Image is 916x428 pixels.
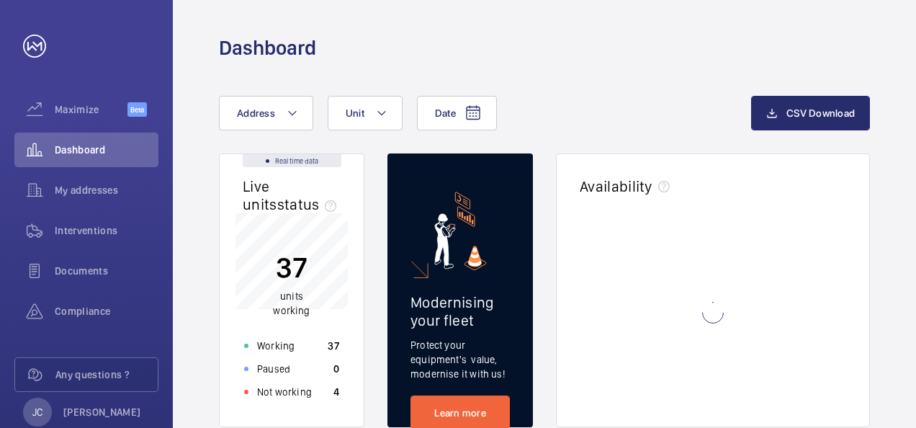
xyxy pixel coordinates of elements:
h2: Live units [243,177,342,213]
p: [PERSON_NAME] [63,405,141,419]
button: Unit [328,96,403,130]
h2: Availability [580,177,652,195]
span: CSV Download [786,107,855,119]
span: Date [435,107,456,119]
p: 37 [273,249,310,285]
span: working [273,305,310,316]
span: Interventions [55,223,158,238]
span: Any questions ? [55,367,158,382]
button: CSV Download [751,96,870,130]
span: Dashboard [55,143,158,157]
p: units [273,289,310,318]
p: JC [32,405,42,419]
span: Maximize [55,102,127,117]
p: 0 [333,362,339,376]
span: My addresses [55,183,158,197]
span: Address [237,107,275,119]
span: Compliance [55,304,158,318]
button: Date [417,96,497,130]
span: Beta [127,102,147,117]
span: status [277,195,343,213]
p: Not working [257,385,312,399]
span: Unit [346,107,364,119]
div: Real time data [243,154,341,167]
p: 4 [333,385,339,399]
button: Address [219,96,313,130]
img: marketing-card.svg [434,192,487,270]
p: Working [257,339,295,353]
span: Documents [55,264,158,278]
p: Paused [257,362,290,376]
h1: Dashboard [219,35,316,61]
p: 37 [328,339,339,353]
p: Protect your equipment's value, modernise it with us! [410,338,510,381]
h2: Modernising your fleet [410,293,510,329]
